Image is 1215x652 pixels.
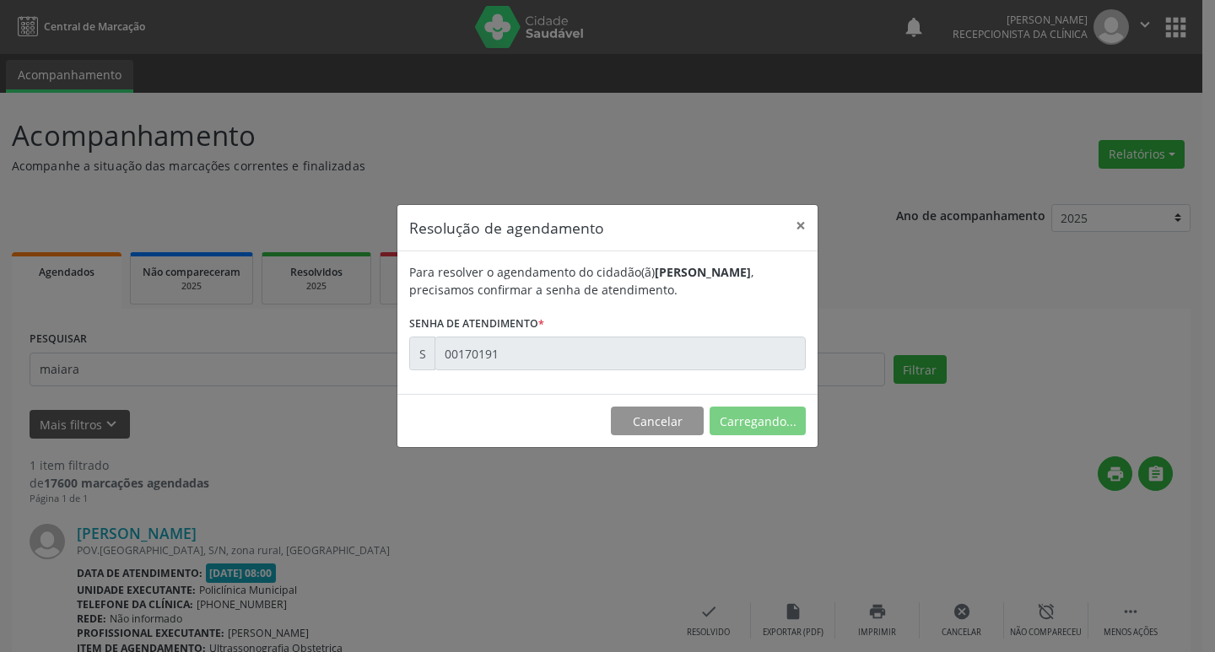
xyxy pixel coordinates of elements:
button: Cancelar [611,407,704,435]
button: Carregando... [710,407,806,435]
h5: Resolução de agendamento [409,217,604,239]
div: S [409,337,435,370]
div: Para resolver o agendamento do cidadão(ã) , precisamos confirmar a senha de atendimento. [409,263,806,299]
b: [PERSON_NAME] [655,264,751,280]
button: Close [784,205,818,246]
label: Senha de atendimento [409,310,544,337]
